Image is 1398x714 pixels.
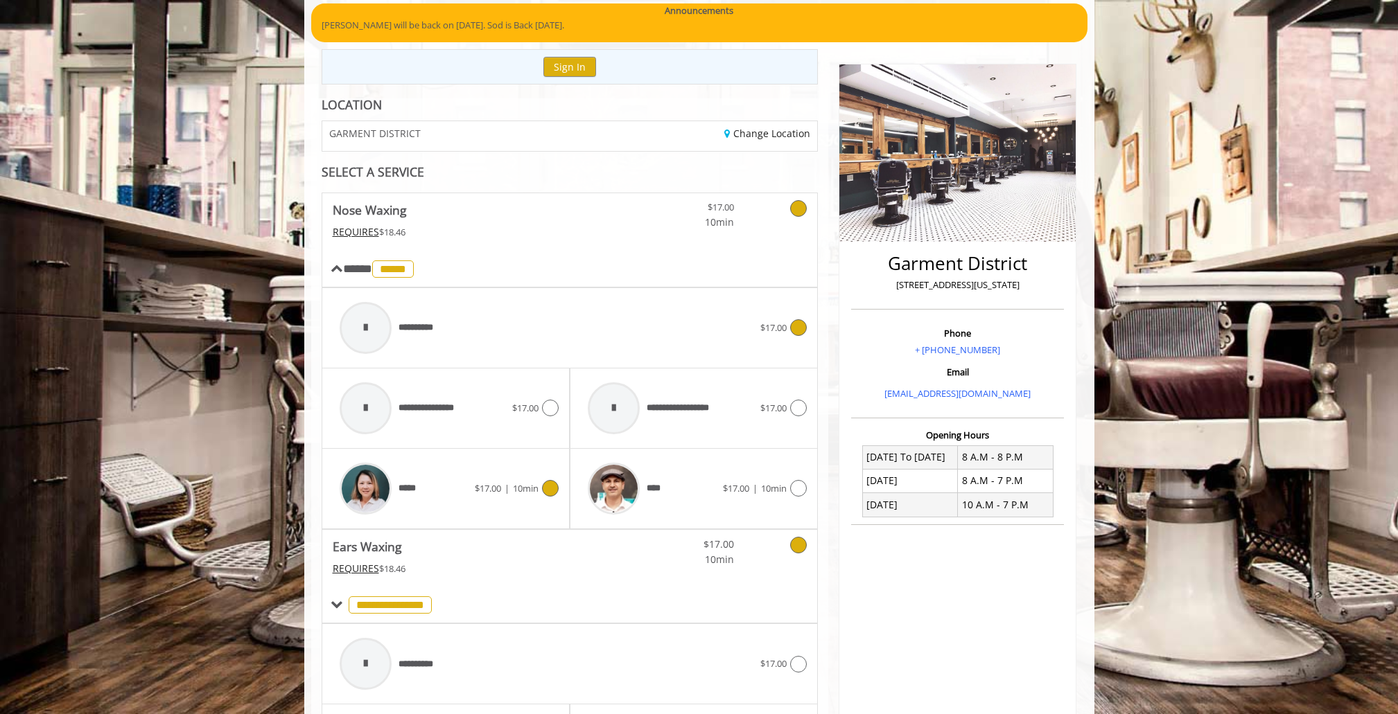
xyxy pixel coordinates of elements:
span: 10min [513,482,539,494]
td: [DATE] [862,493,958,517]
span: | [753,482,758,494]
div: $18.46 [333,224,611,240]
span: 10min [652,552,734,567]
span: | [505,482,509,494]
a: + [PHONE_NUMBER] [915,343,1000,356]
span: $17.00 [760,657,787,670]
a: Change Location [724,127,810,140]
h3: Email [855,367,1060,377]
h3: Opening Hours [851,430,1064,440]
b: LOCATION [322,96,382,113]
h3: Phone [855,328,1060,338]
span: 10min [652,215,734,230]
a: $17.00 [652,193,734,230]
td: [DATE] To [DATE] [862,445,958,469]
td: 8 A.M - 7 P.M [958,469,1054,492]
span: GARMENT DISTRICT [329,128,421,139]
span: This service needs some Advance to be paid before we block your appointment [333,562,379,575]
td: 10 A.M - 7 P.M [958,493,1054,517]
div: SELECT A SERVICE [322,166,819,179]
span: $17.00 [760,321,787,334]
b: Announcements [665,3,733,18]
span: $17.00 [723,482,749,494]
span: This service needs some Advance to be paid before we block your appointment [333,225,379,238]
span: $17.00 [760,402,787,414]
p: [PERSON_NAME] will be back on [DATE]. Sod is Back [DATE]. [322,18,1077,33]
b: Nose Waxing [333,200,407,220]
p: [STREET_ADDRESS][US_STATE] [855,278,1060,292]
button: Sign In [543,57,596,77]
span: $17.00 [512,402,539,414]
b: Ears Waxing [333,537,402,556]
span: $17.00 [652,537,734,552]
td: 8 A.M - 8 P.M [958,445,1054,469]
span: 10min [761,482,787,494]
a: [EMAIL_ADDRESS][DOMAIN_NAME] [884,387,1031,400]
h2: Garment District [855,253,1060,274]
span: $17.00 [475,482,501,494]
td: [DATE] [862,469,958,492]
div: $18.46 [333,561,611,576]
